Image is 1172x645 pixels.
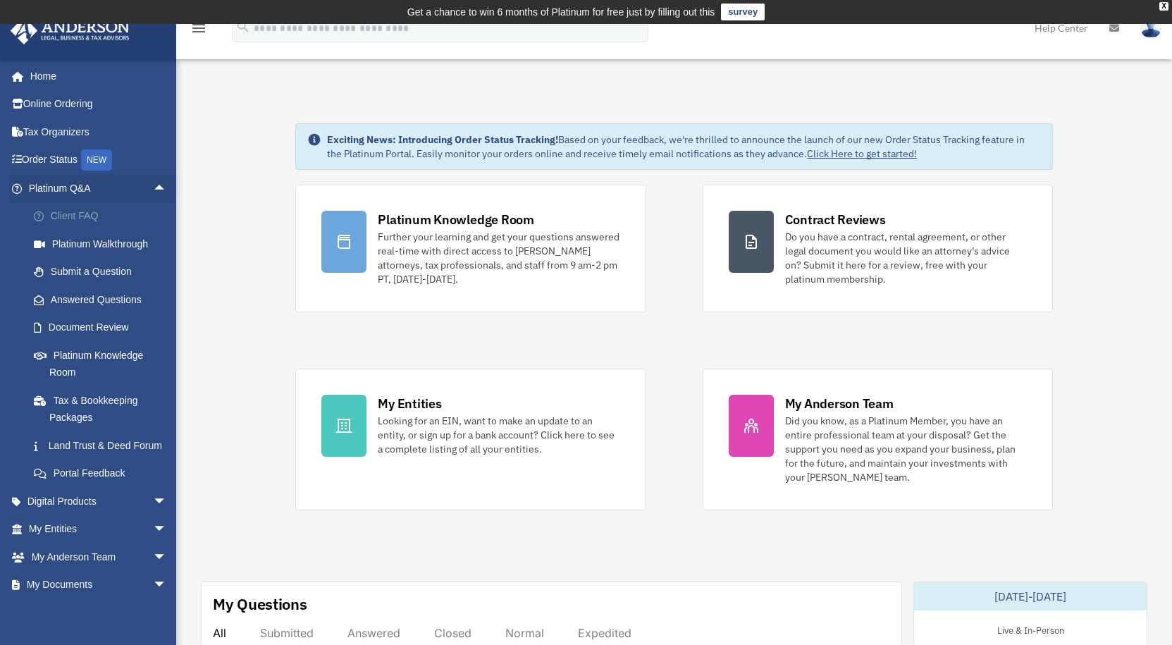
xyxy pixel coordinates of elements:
div: Expedited [578,626,631,640]
a: menu [190,25,207,37]
div: Platinum Knowledge Room [378,211,534,228]
div: Did you know, as a Platinum Member, you have an entire professional team at your disposal? Get th... [785,414,1027,484]
div: Normal [505,626,544,640]
a: Client FAQ [20,202,188,231]
div: Submitted [260,626,314,640]
div: All [213,626,226,640]
div: Looking for an EIN, want to make an update to an entity, or sign up for a bank account? Click her... [378,414,619,456]
div: Contract Reviews [785,211,886,228]
div: Answered [347,626,400,640]
div: Further your learning and get your questions answered real-time with direct access to [PERSON_NAM... [378,230,619,286]
i: menu [190,20,207,37]
div: close [1159,2,1168,11]
div: Closed [434,626,471,640]
a: Online Ordering [10,90,188,118]
a: Submit a Question [20,258,188,286]
a: My Documentsarrow_drop_down [10,571,188,599]
a: My Entitiesarrow_drop_down [10,515,188,543]
div: Get a chance to win 6 months of Platinum for free just by filling out this [407,4,715,20]
div: [DATE]-[DATE] [914,582,1147,610]
a: Platinum Q&Aarrow_drop_up [10,174,188,202]
a: Home [10,62,181,90]
strong: Exciting News: Introducing Order Status Tracking! [327,133,558,146]
div: NEW [81,149,112,171]
span: arrow_drop_down [153,543,181,572]
a: Answered Questions [20,285,188,314]
a: Contract Reviews Do you have a contract, rental agreement, or other legal document you would like... [703,185,1053,312]
a: Digital Productsarrow_drop_down [10,487,188,515]
div: Based on your feedback, we're thrilled to announce the launch of our new Order Status Tracking fe... [327,133,1040,161]
a: Platinum Knowledge Room Further your learning and get your questions answered real-time with dire... [295,185,646,312]
a: Order StatusNEW [10,146,188,175]
a: Tax & Bookkeeping Packages [20,386,188,431]
a: My Entities Looking for an EIN, want to make an update to an entity, or sign up for a bank accoun... [295,369,646,510]
img: Anderson Advisors Platinum Portal [6,17,134,44]
div: My Questions [213,594,307,615]
a: Platinum Knowledge Room [20,341,188,386]
span: arrow_drop_up [153,174,181,203]
a: Portal Feedback [20,460,188,488]
a: Platinum Walkthrough [20,230,188,258]
div: My Anderson Team [785,395,894,412]
a: survey [721,4,765,20]
i: search [235,19,251,35]
a: Tax Organizers [10,118,188,146]
div: Live & In-Person [986,622,1075,637]
a: My Anderson Teamarrow_drop_down [10,543,188,571]
a: Click Here to get started! [807,147,917,160]
span: arrow_drop_down [153,571,181,600]
div: Do you have a contract, rental agreement, or other legal document you would like an attorney's ad... [785,230,1027,286]
a: Document Review [20,314,188,342]
div: My Entities [378,395,441,412]
a: My Anderson Team Did you know, as a Platinum Member, you have an entire professional team at your... [703,369,1053,510]
span: arrow_drop_down [153,487,181,516]
span: arrow_drop_down [153,515,181,544]
a: Land Trust & Deed Forum [20,431,188,460]
img: User Pic [1140,18,1161,38]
